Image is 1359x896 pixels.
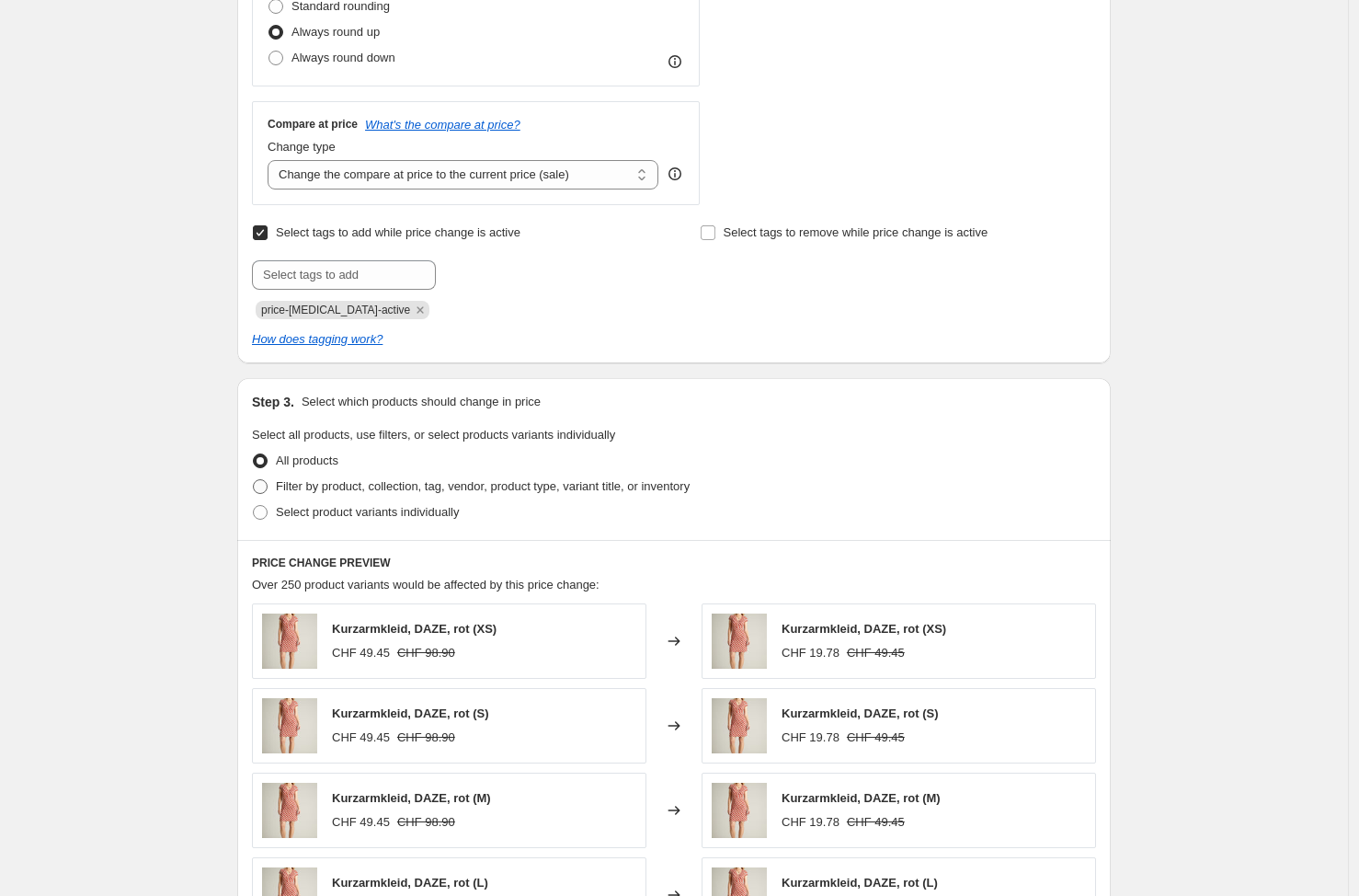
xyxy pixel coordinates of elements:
span: Kurzarmkleid, DAZE, rot (M) [332,791,491,805]
div: CHF 49.45 [332,813,390,832]
div: help [666,165,684,183]
span: Kurzarmkleid, DAZE, rot (L) [782,876,938,890]
img: cross-dress-kinglouie-toietmoi-damenmode-popcile-1_80x.jpg [262,614,317,669]
span: Kurzarmkleid, DAZE, rot (XS) [332,622,497,636]
strike: CHF 49.45 [847,644,905,662]
div: CHF 19.78 [782,813,839,832]
span: Always round down [291,51,395,64]
span: Over 250 product variants would be affected by this price change: [252,578,600,592]
div: CHF 49.45 [332,729,390,747]
img: cross-dress-kinglouie-toietmoi-damenmode-popcile-1_80x.jpg [712,698,767,753]
span: Change type [268,140,336,154]
span: Kurzarmkleid, DAZE, rot (M) [782,791,941,805]
span: Select tags to remove while price change is active [724,225,988,239]
span: Kurzarmkleid, DAZE, rot (XS) [782,622,946,636]
div: CHF 49.45 [332,644,390,662]
button: Remove price-change-job-active [412,302,428,318]
input: Select tags to add [252,260,436,290]
strike: CHF 98.90 [397,813,455,832]
a: How does tagging work? [252,332,383,346]
span: Always round up [291,25,380,39]
span: All products [276,454,338,467]
strike: CHF 49.45 [847,813,905,832]
div: CHF 19.78 [782,644,839,662]
p: Select which products should change in price [302,393,541,411]
button: What's the compare at price? [365,118,520,132]
h6: PRICE CHANGE PREVIEW [252,556,1096,570]
span: Select all products, use filters, or select products variants individually [252,428,615,442]
img: cross-dress-kinglouie-toietmoi-damenmode-popcile-1_80x.jpg [262,698,317,753]
img: cross-dress-kinglouie-toietmoi-damenmode-popcile-1_80x.jpg [712,614,767,669]
img: cross-dress-kinglouie-toietmoi-damenmode-popcile-1_80x.jpg [712,783,767,838]
h2: Step 3. [252,393,294,411]
strike: CHF 98.90 [397,644,455,662]
span: price-change-job-active [261,304,410,316]
strike: CHF 49.45 [847,729,905,747]
span: Select product variants individually [276,505,459,519]
span: Kurzarmkleid, DAZE, rot (S) [782,706,938,720]
span: Select tags to add while price change is active [276,225,520,239]
span: Filter by product, collection, tag, vendor, product type, variant title, or inventory [276,479,690,493]
div: CHF 19.78 [782,729,839,747]
span: Kurzarmkleid, DAZE, rot (L) [332,876,488,890]
span: Kurzarmkleid, DAZE, rot (S) [332,706,488,720]
img: cross-dress-kinglouie-toietmoi-damenmode-popcile-1_80x.jpg [262,783,317,838]
strike: CHF 98.90 [397,729,455,747]
h3: Compare at price [268,117,358,132]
